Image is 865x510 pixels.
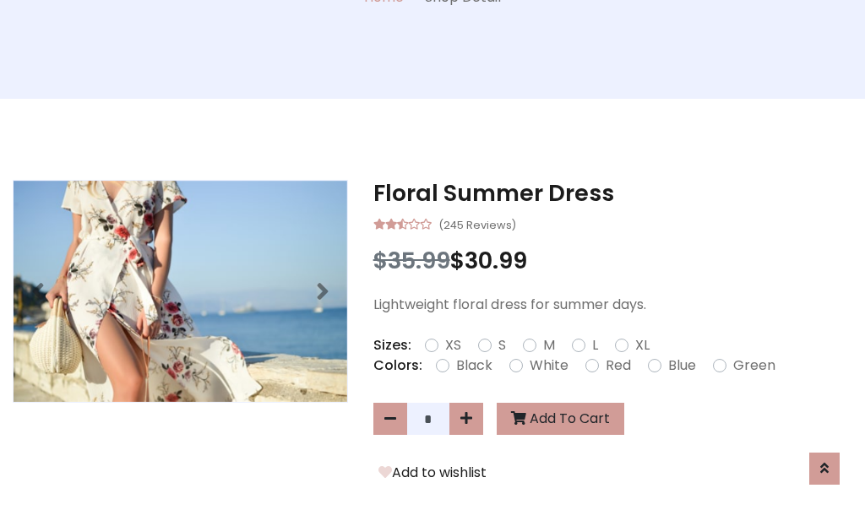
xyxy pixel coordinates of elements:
img: Image [14,181,347,402]
label: S [498,335,506,355]
p: Colors: [373,355,422,376]
h3: Floral Summer Dress [373,180,852,207]
label: White [530,355,569,376]
label: XS [445,335,461,355]
label: Black [456,355,492,376]
small: (245 Reviews) [438,214,516,234]
span: $35.99 [373,245,450,276]
button: Add To Cart [497,403,624,435]
span: 30.99 [465,245,527,276]
label: L [592,335,598,355]
label: Green [733,355,775,376]
label: M [543,335,555,355]
p: Sizes: [373,335,411,355]
button: Add to wishlist [373,462,492,484]
p: Lightweight floral dress for summer days. [373,295,852,315]
label: Red [606,355,631,376]
label: XL [635,335,650,355]
label: Blue [668,355,696,376]
h3: $ [373,247,852,274]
